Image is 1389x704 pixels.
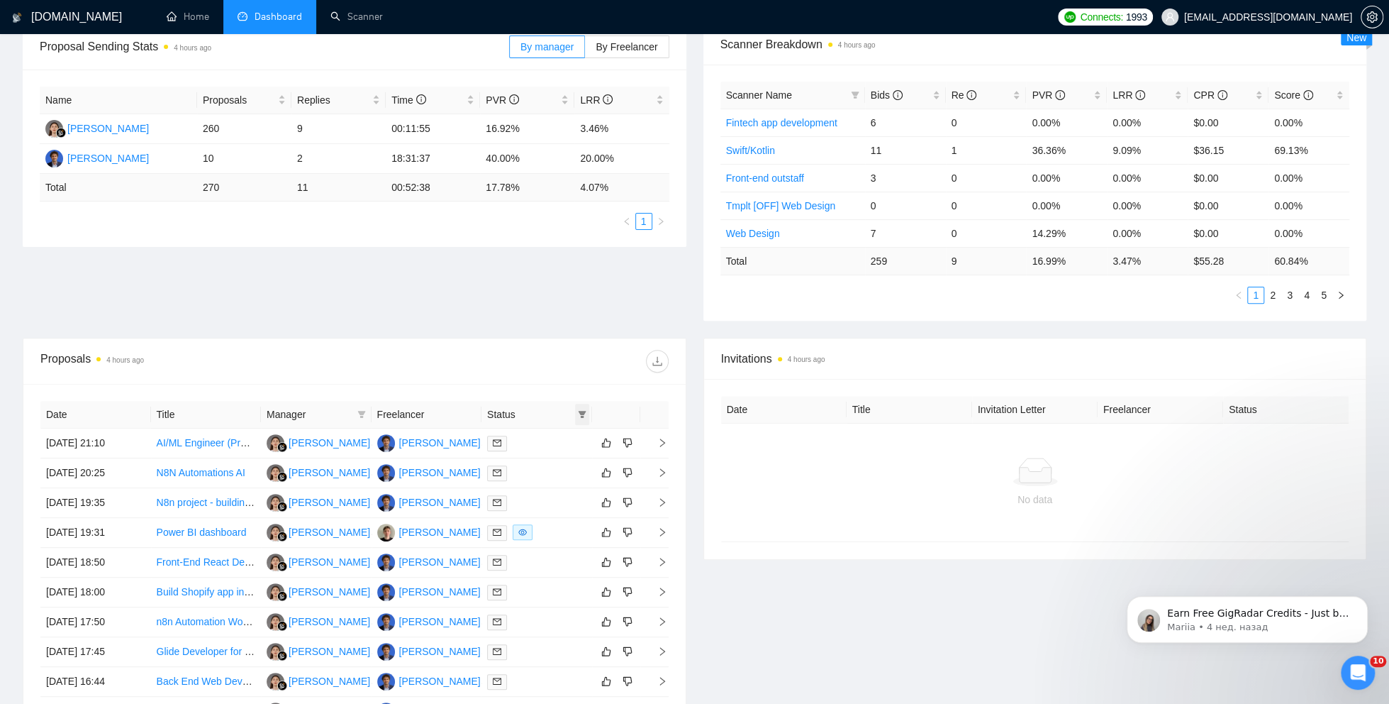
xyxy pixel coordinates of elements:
[598,554,615,571] button: like
[1265,287,1281,303] a: 2
[578,410,586,419] span: filter
[509,94,519,104] span: info-circle
[726,200,836,211] a: Tmplt [OFF] Web Design
[480,174,574,202] td: 17.78 %
[45,150,63,167] img: DU
[1188,136,1268,164] td: $36.15
[291,174,386,202] td: 11
[32,43,55,65] img: Profile image for Mariia
[1026,136,1107,164] td: 36.36%
[1316,287,1332,303] a: 5
[40,488,151,518] td: [DATE] 19:35
[946,192,1027,219] td: 0
[167,11,209,23] a: homeHome
[1230,287,1247,304] li: Previous Page
[946,109,1027,136] td: 0
[1248,287,1264,303] a: 1
[21,30,262,77] div: message notification from Mariia, 4 нед. назад. Earn Free GigRadar Credits - Just by Sharing Your...
[157,497,337,508] a: N8n project - building ai chatbot backend
[1370,656,1386,667] span: 10
[601,467,611,478] span: like
[598,494,615,511] button: like
[45,152,149,163] a: DU[PERSON_NAME]
[151,429,262,458] td: AI/ML Engineer (Prompt-to-Blueprint Generation)
[157,646,411,657] a: Glide Developer for Educational App - 8 Screen Prototype
[635,213,652,230] li: 1
[1026,192,1107,219] td: 0.00%
[1282,287,1298,303] a: 3
[277,502,287,512] img: gigradar-bm.png
[157,527,247,538] a: Power BI dashboard
[623,527,632,538] span: dislike
[619,554,636,571] button: dislike
[598,583,615,600] button: like
[618,213,635,230] button: left
[267,496,370,507] a: KK[PERSON_NAME]
[372,401,482,429] th: Freelancer
[40,578,151,607] td: [DATE] 18:00
[297,92,369,108] span: Replies
[1135,90,1145,100] span: info-circle
[203,92,275,108] span: Proposals
[1105,566,1389,666] iframe: Intercom notifications сообщение
[1230,287,1247,304] button: left
[1337,291,1345,299] span: right
[377,556,481,567] a: DU[PERSON_NAME]
[1193,89,1227,101] span: CPR
[966,90,976,100] span: info-circle
[1223,396,1349,424] th: Status
[946,136,1027,164] td: 1
[865,219,946,247] td: 7
[291,87,386,114] th: Replies
[1080,9,1122,25] span: Connects:
[377,434,395,452] img: DU
[377,613,395,631] img: DU
[267,434,284,452] img: KK
[619,524,636,541] button: dislike
[267,645,370,656] a: KK[PERSON_NAME]
[357,410,366,419] span: filter
[1361,11,1383,23] span: setting
[377,673,395,691] img: DU
[40,38,509,55] span: Proposal Sending Stats
[646,468,667,478] span: right
[106,356,144,364] time: 4 hours ago
[598,673,615,690] button: like
[601,676,611,687] span: like
[493,528,501,537] span: mail
[174,44,211,52] time: 4 hours ago
[40,350,355,373] div: Proposals
[893,90,903,100] span: info-circle
[386,144,480,174] td: 18:31:37
[598,643,615,660] button: like
[157,586,435,598] a: Build Shopify app involving several n8n automation and ai tools
[580,94,613,106] span: LRR
[865,109,946,136] td: 6
[289,673,370,689] div: [PERSON_NAME]
[277,532,287,541] img: gigradar-bm.png
[726,228,780,239] a: Web Design
[277,621,287,631] img: gigradar-bm.png
[646,350,669,373] button: download
[267,407,352,422] span: Manager
[277,561,287,571] img: gigradar-bm.png
[62,40,245,55] p: Earn Free GigRadar Credits - Just by Sharing Your Story! 💬 Want more credits for sending proposal...
[277,591,287,601] img: gigradar-bm.png
[151,578,262,607] td: Build Shopify app involving several n8n automation and ai tools
[399,644,481,659] div: [PERSON_NAME]
[399,584,481,600] div: [PERSON_NAME]
[652,213,669,230] li: Next Page
[619,673,636,690] button: dislike
[1268,192,1349,219] td: 0.00%
[721,396,847,424] th: Date
[1247,287,1264,304] li: 1
[732,492,1338,507] div: No data
[493,439,501,447] span: mail
[377,464,395,482] img: DU
[1055,90,1065,100] span: info-circle
[377,615,481,627] a: DU[PERSON_NAME]
[62,55,245,67] p: Message from Mariia, sent 4 нед. назад
[1268,164,1349,192] td: 0.00%
[399,524,481,540] div: [PERSON_NAME]
[1264,287,1281,304] li: 2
